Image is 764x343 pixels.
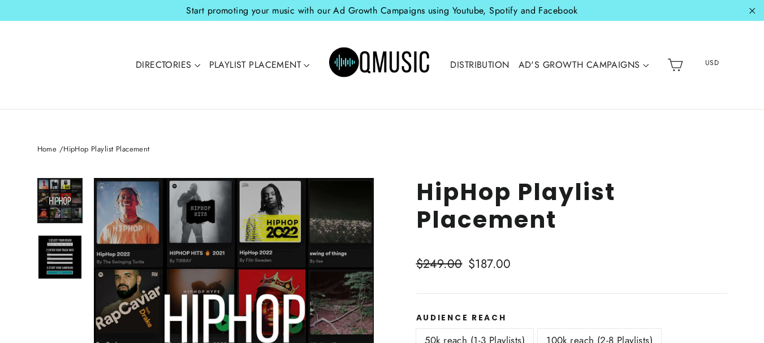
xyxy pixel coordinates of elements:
[690,54,733,71] span: USD
[416,255,463,272] span: $249.00
[38,236,81,279] img: HipHop Playlist Placement
[131,52,205,78] a: DIRECTORIES
[97,32,663,98] div: Primary
[416,178,727,233] h1: HipHop Playlist Placement
[38,179,81,222] img: HipHop Playlist Placement
[514,52,653,78] a: AD'S GROWTH CAMPAIGNS
[205,52,314,78] a: PLAYLIST PLACEMENT
[59,144,63,154] span: /
[416,314,727,323] label: Audience Reach
[329,40,431,90] img: Q Music Promotions
[37,144,57,154] a: Home
[468,255,511,272] span: $187.00
[446,52,513,78] a: DISTRIBUTION
[37,144,727,155] nav: breadcrumbs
